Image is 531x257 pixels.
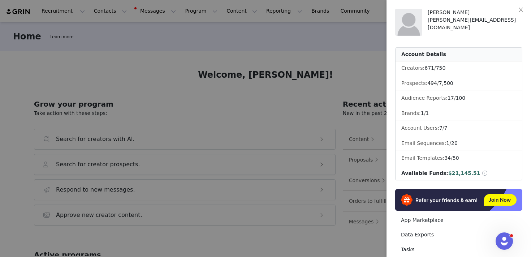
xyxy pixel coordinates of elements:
[448,170,480,176] span: $21,145.51
[444,155,459,161] span: /
[395,9,422,36] img: placeholder-profile.jpg
[427,80,453,86] span: /
[395,189,522,211] img: Refer & Earn
[439,80,453,86] span: 7,500
[448,95,454,101] span: 17
[436,65,446,71] span: 750
[444,125,448,131] span: 7
[451,140,458,146] span: 20
[395,243,522,256] a: Tasks
[401,170,448,176] span: Available Funds:
[439,125,442,131] span: 7
[395,214,522,227] a: App Marketplace
[439,125,448,131] span: /
[446,140,457,146] span: /
[396,48,522,61] div: Account Details
[424,65,445,71] span: /
[396,121,522,135] li: Account Users:
[427,80,437,86] span: 494
[421,110,429,116] span: /
[396,61,522,75] li: Creators:
[428,9,522,16] div: [PERSON_NAME]
[396,77,522,90] li: Prospects:
[424,65,434,71] span: 671
[518,7,524,13] i: icon: close
[426,110,429,116] span: 1
[444,155,451,161] span: 34
[395,228,522,241] a: Data Exports
[421,110,424,116] span: 1
[446,140,449,146] span: 1
[396,91,522,105] li: Audience Reports: /
[396,151,522,165] li: Email Templates:
[456,95,465,101] span: 100
[496,232,513,250] iframe: Intercom live chat
[453,155,459,161] span: 50
[428,16,522,31] div: [PERSON_NAME][EMAIL_ADDRESS][DOMAIN_NAME]
[396,107,522,120] li: Brands:
[396,137,522,150] li: Email Sequences:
